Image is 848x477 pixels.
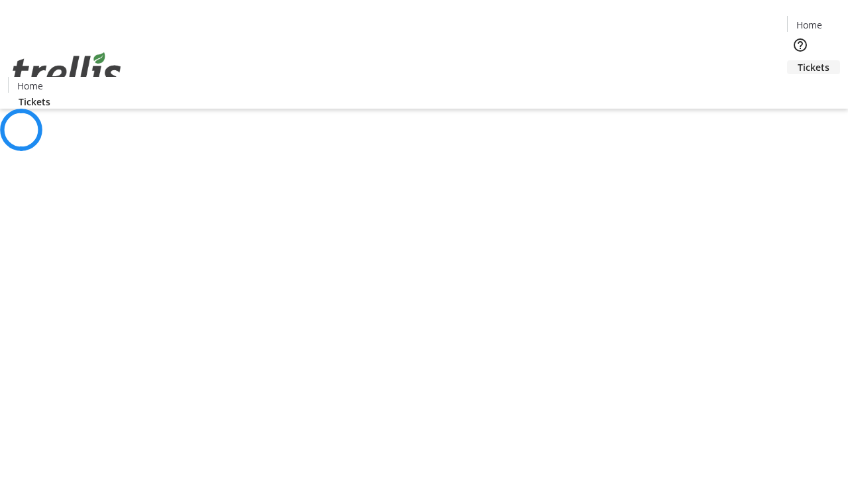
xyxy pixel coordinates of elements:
a: Home [788,18,830,32]
button: Cart [787,74,814,101]
a: Tickets [8,95,61,109]
span: Home [17,79,43,93]
span: Home [796,18,822,32]
span: Tickets [798,60,829,74]
a: Tickets [787,60,840,74]
img: Orient E2E Organization 9WygBC0EK7's Logo [8,38,126,104]
button: Help [787,32,814,58]
a: Home [9,79,51,93]
span: Tickets [19,95,50,109]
